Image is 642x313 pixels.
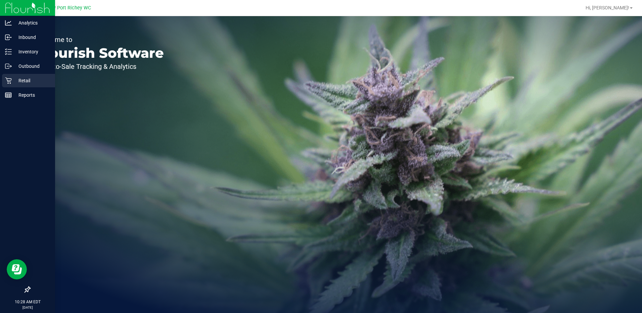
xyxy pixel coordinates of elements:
p: [DATE] [3,305,52,310]
iframe: Resource center [7,259,27,279]
inline-svg: Outbound [5,63,12,70]
span: New Port Richey WC [46,5,91,11]
p: Outbound [12,62,52,70]
inline-svg: Analytics [5,19,12,26]
p: Seed-to-Sale Tracking & Analytics [36,63,164,70]
p: Inbound [12,33,52,41]
p: Retail [12,77,52,85]
inline-svg: Inventory [5,48,12,55]
inline-svg: Inbound [5,34,12,41]
p: Inventory [12,48,52,56]
p: Flourish Software [36,46,164,60]
span: Hi, [PERSON_NAME]! [586,5,629,10]
p: 10:28 AM EDT [3,299,52,305]
inline-svg: Retail [5,77,12,84]
p: Reports [12,91,52,99]
p: Welcome to [36,36,164,43]
p: Analytics [12,19,52,27]
inline-svg: Reports [5,92,12,98]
